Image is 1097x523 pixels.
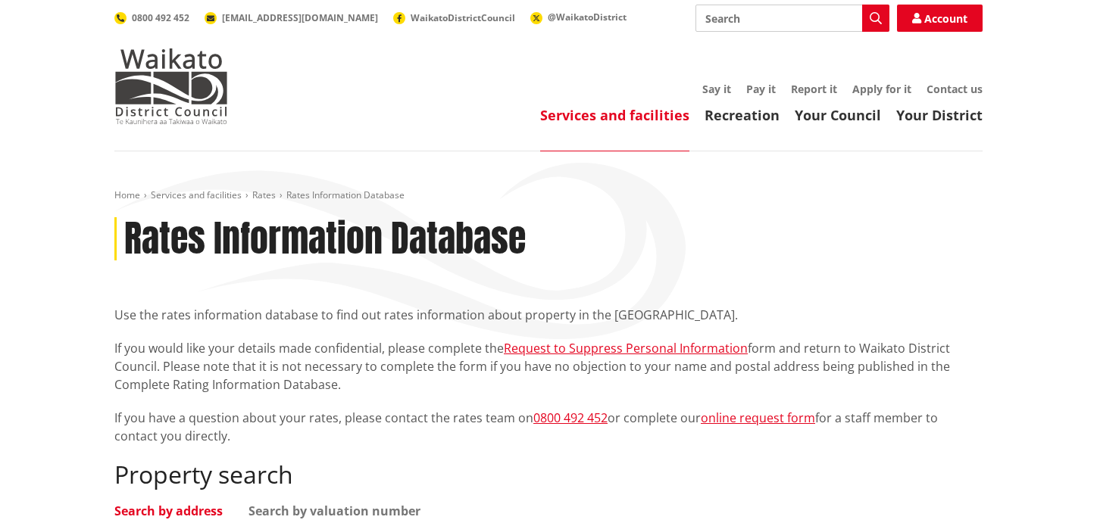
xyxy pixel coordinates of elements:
p: Use the rates information database to find out rates information about property in the [GEOGRAPHI... [114,306,983,324]
nav: breadcrumb [114,189,983,202]
a: Services and facilities [151,188,242,201]
a: 0800 492 452 [114,11,189,24]
a: [EMAIL_ADDRESS][DOMAIN_NAME] [205,11,378,24]
a: Report it [791,82,837,96]
a: online request form [701,409,815,426]
span: Rates Information Database [286,188,405,201]
span: [EMAIL_ADDRESS][DOMAIN_NAME] [222,11,378,24]
a: Recreation [705,106,780,124]
h1: Rates Information Database [124,217,526,261]
p: If you would like your details made confidential, please complete the form and return to Waikato ... [114,339,983,394]
a: @WaikatoDistrict [530,11,627,23]
a: Search by address [114,505,223,517]
span: WaikatoDistrictCouncil [411,11,515,24]
a: Search by valuation number [248,505,420,517]
a: Request to Suppress Personal Information [504,340,748,356]
a: Rates [252,188,276,201]
p: If you have a question about your rates, please contact the rates team on or complete our for a s... [114,409,983,445]
a: 0800 492 452 [533,409,608,426]
a: Contact us [927,82,983,96]
a: Your District [896,106,983,124]
a: Your Council [795,106,881,124]
span: 0800 492 452 [132,11,189,24]
input: Search input [695,5,889,32]
span: @WaikatoDistrict [548,11,627,23]
a: Account [897,5,983,32]
a: Pay it [746,82,776,96]
a: Services and facilities [540,106,689,124]
a: WaikatoDistrictCouncil [393,11,515,24]
a: Apply for it [852,82,911,96]
a: Home [114,188,140,201]
a: Say it [702,82,731,96]
h2: Property search [114,460,983,489]
img: Waikato District Council - Te Kaunihera aa Takiwaa o Waikato [114,48,228,124]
